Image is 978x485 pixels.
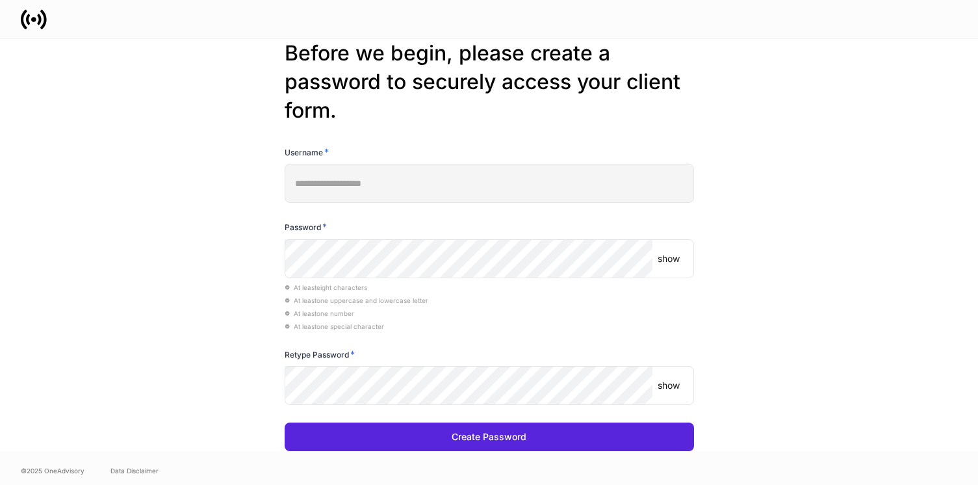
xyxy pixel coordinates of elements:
[285,348,355,361] h6: Retype Password
[285,220,327,233] h6: Password
[285,322,384,330] span: At least one special character
[285,296,428,304] span: At least one uppercase and lowercase letter
[658,379,680,392] p: show
[285,309,354,317] span: At least one number
[452,430,526,443] div: Create Password
[285,39,694,125] h2: Before we begin, please create a password to securely access your client form.
[285,146,329,159] h6: Username
[21,465,84,476] span: © 2025 OneAdvisory
[658,252,680,265] p: show
[285,423,694,451] button: Create Password
[110,465,159,476] a: Data Disclaimer
[285,283,367,291] span: At least eight characters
